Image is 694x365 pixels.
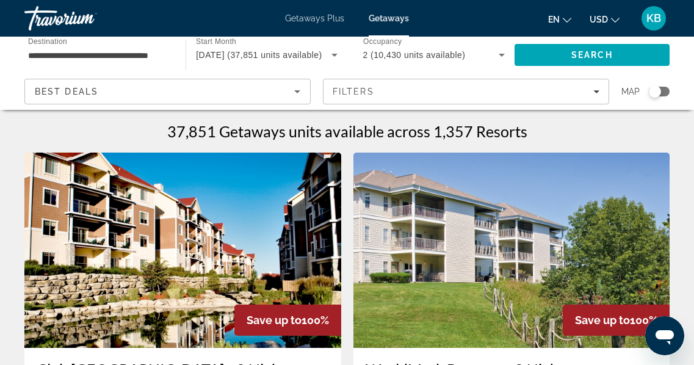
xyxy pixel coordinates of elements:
[638,5,670,31] button: User Menu
[590,15,608,24] span: USD
[548,10,571,28] button: Change language
[35,87,98,96] span: Best Deals
[571,50,613,60] span: Search
[548,15,560,24] span: en
[333,87,374,96] span: Filters
[28,48,170,63] input: Select destination
[645,316,684,355] iframe: Button to launch messaging window
[196,38,236,46] span: Start Month
[234,305,341,336] div: 100%
[323,79,609,104] button: Filters
[575,314,630,327] span: Save up to
[24,2,146,34] a: Travorium
[196,50,322,60] span: [DATE] (37,851 units available)
[590,10,620,28] button: Change currency
[24,153,341,348] img: Club Wyndham Mountain Vista - 2 Nights
[35,84,300,99] mat-select: Sort by
[363,38,402,46] span: Occupancy
[646,12,661,24] span: KB
[28,37,67,45] span: Destination
[563,305,670,336] div: 100%
[353,153,670,348] img: WorldMark Branson - 2 Nights
[285,13,344,23] a: Getaways Plus
[369,13,409,23] a: Getaways
[363,50,466,60] span: 2 (10,430 units available)
[515,44,670,66] button: Search
[247,314,302,327] span: Save up to
[167,122,527,140] h1: 37,851 Getaways units available across 1,357 Resorts
[621,83,640,100] span: Map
